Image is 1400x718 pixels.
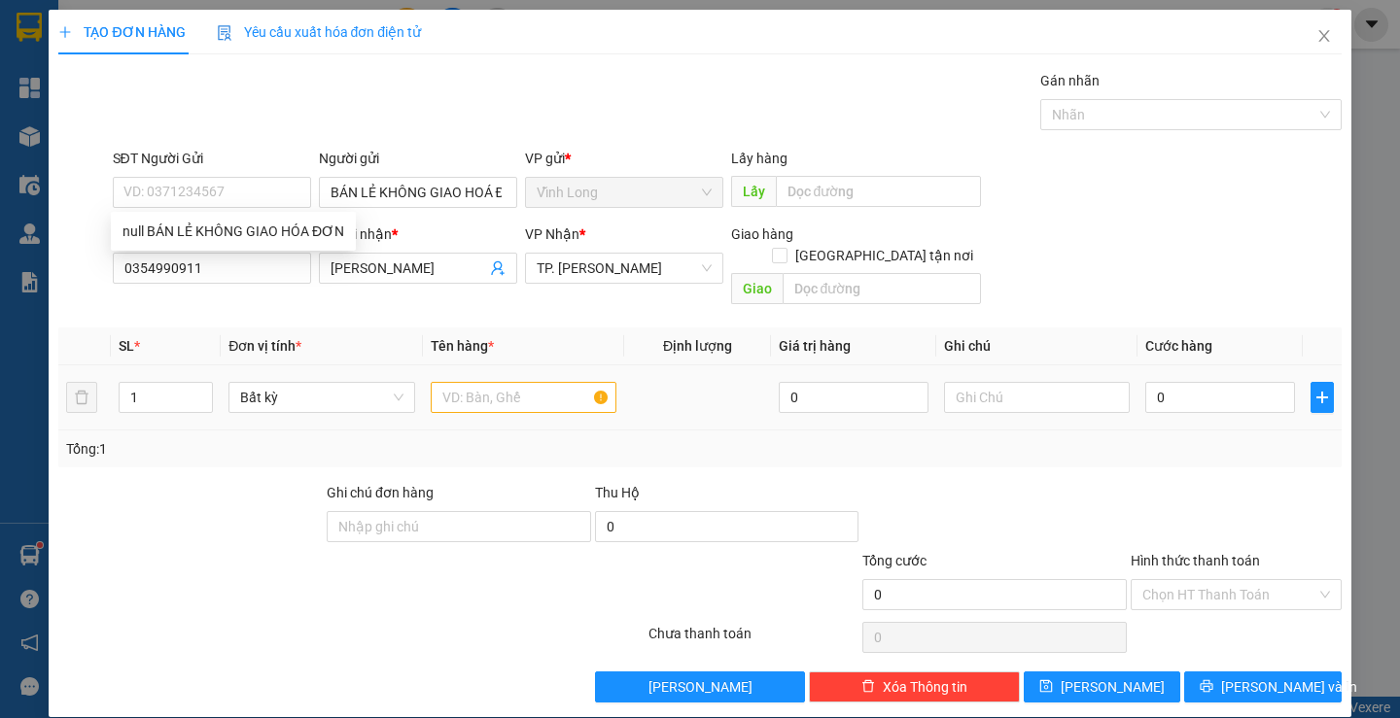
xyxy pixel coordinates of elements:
[1145,338,1212,354] span: Cước hàng
[1040,73,1100,88] label: Gán nhãn
[525,148,723,169] div: VP gửi
[731,226,793,242] span: Giao hàng
[119,338,134,354] span: SL
[217,25,232,41] img: icon
[1312,390,1333,405] span: plus
[1297,10,1351,64] button: Close
[166,17,322,63] div: TP. [PERSON_NAME]
[647,623,861,657] div: Chưa thanh toán
[1200,679,1213,695] span: printer
[166,86,322,114] div: 0977391665
[228,338,301,354] span: Đơn vị tính
[595,485,640,500] span: Thu Hộ
[1039,679,1053,695] span: save
[113,148,311,169] div: SĐT Người Gửi
[787,245,981,266] span: [GEOGRAPHIC_DATA] tận nơi
[1316,28,1332,44] span: close
[1184,671,1341,702] button: printer[PERSON_NAME] và In
[58,24,185,40] span: TẠO ĐƠN HÀNG
[595,671,806,702] button: [PERSON_NAME]
[490,260,506,276] span: user-add
[166,63,322,86] div: TÂM
[731,151,787,166] span: Lấy hàng
[936,327,1137,365] th: Ghi chú
[17,18,47,39] span: Gửi:
[58,25,72,39] span: plus
[731,273,783,304] span: Giao
[122,221,344,242] div: null BÁN LẺ KHÔNG GIAO HÓA ĐƠN
[1024,671,1180,702] button: save[PERSON_NAME]
[66,382,97,413] button: delete
[783,273,981,304] input: Dọc đường
[525,226,579,242] span: VP Nhận
[861,679,875,695] span: delete
[327,511,591,542] input: Ghi chú đơn hàng
[779,338,851,354] span: Giá trị hàng
[731,176,776,207] span: Lấy
[944,382,1130,413] input: Ghi Chú
[883,676,967,698] span: Xóa Thông tin
[17,40,153,110] div: BÁN LẺ KHÔNG GIAO HOÁ ĐƠN
[776,176,981,207] input: Dọc đường
[431,382,616,413] input: VD: Bàn, Ghế
[166,18,213,39] span: Nhận:
[327,485,434,500] label: Ghi chú đơn hàng
[537,254,712,283] span: TP. Hồ Chí Minh
[1311,382,1334,413] button: plus
[111,216,356,247] div: null BÁN LẺ KHÔNG GIAO HÓA ĐƠN
[663,338,732,354] span: Định lượng
[319,148,517,169] div: Người gửi
[537,178,712,207] span: Vĩnh Long
[1061,676,1165,698] span: [PERSON_NAME]
[431,338,494,354] span: Tên hàng
[217,24,422,40] span: Yêu cầu xuất hóa đơn điện tử
[862,553,927,568] span: Tổng cước
[240,383,402,412] span: Bất kỳ
[648,676,752,698] span: [PERSON_NAME]
[1221,676,1357,698] span: [PERSON_NAME] và In
[319,223,517,245] div: Người nhận
[779,382,928,413] input: 0
[1131,553,1260,568] label: Hình thức thanh toán
[809,671,1020,702] button: deleteXóa Thông tin
[17,17,153,40] div: Vĩnh Long
[66,438,542,460] div: Tổng: 1
[17,110,153,137] div: 0705477544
